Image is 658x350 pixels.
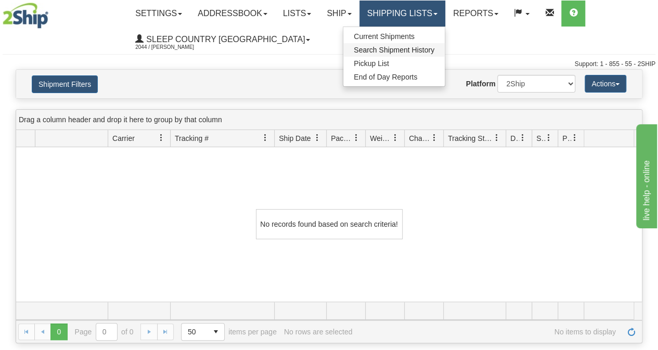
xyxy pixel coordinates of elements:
a: Lists [275,1,319,27]
a: Pickup List [343,57,445,70]
span: Page sizes drop down [181,323,225,341]
a: Current Shipments [343,30,445,43]
a: Tracking Status filter column settings [488,129,506,147]
span: 50 [188,327,201,337]
span: Sleep Country [GEOGRAPHIC_DATA] [144,35,305,44]
span: Search Shipment History [354,46,434,54]
a: Search Shipment History [343,43,445,57]
span: End of Day Reports [354,73,417,81]
span: Current Shipments [354,32,415,41]
span: Ship Date [279,133,311,144]
a: Settings [127,1,190,27]
span: Pickup List [354,59,389,68]
span: Page of 0 [75,323,134,341]
div: Support: 1 - 855 - 55 - 2SHIP [3,60,655,69]
iframe: chat widget [634,122,657,228]
span: Pickup Status [562,133,571,144]
span: Tracking # [175,133,209,144]
span: select [208,323,224,340]
button: Shipment Filters [32,75,98,93]
span: 2044 / [PERSON_NAME] [135,42,213,53]
a: Weight filter column settings [386,129,404,147]
a: Addressbook [190,1,275,27]
a: Tracking # filter column settings [256,129,274,147]
div: grid grouping header [16,110,642,130]
img: logo2044.jpg [3,3,48,29]
div: No rows are selected [284,328,353,336]
button: Actions [585,75,626,93]
span: Charge [409,133,431,144]
span: Packages [331,133,353,144]
span: Shipment Issues [536,133,545,144]
a: Delivery Status filter column settings [514,129,532,147]
span: Weight [370,133,392,144]
span: Carrier [112,133,135,144]
a: Ship [319,1,359,27]
a: Sleep Country [GEOGRAPHIC_DATA] 2044 / [PERSON_NAME] [127,27,318,53]
a: End of Day Reports [343,70,445,84]
a: Ship Date filter column settings [308,129,326,147]
div: live help - online [8,6,96,19]
a: Reports [445,1,506,27]
a: Carrier filter column settings [152,129,170,147]
a: Shipping lists [359,1,445,27]
label: Platform [466,79,496,89]
a: Packages filter column settings [347,129,365,147]
a: Refresh [623,323,640,340]
span: Tracking Status [448,133,493,144]
a: Shipment Issues filter column settings [540,129,558,147]
a: Pickup Status filter column settings [566,129,584,147]
div: No records found based on search criteria! [256,209,403,239]
span: No items to display [359,328,616,336]
span: items per page [181,323,277,341]
span: Delivery Status [510,133,519,144]
a: Charge filter column settings [425,129,443,147]
span: Page 0 [50,323,67,340]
